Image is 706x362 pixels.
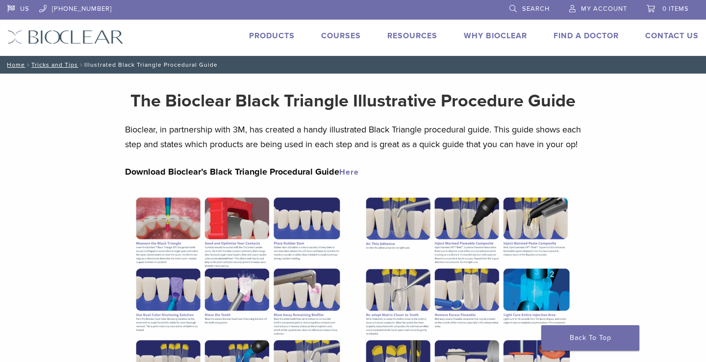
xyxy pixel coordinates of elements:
p: Bioclear, in partnership with 3M, has created a handy illustrated Black Triangle procedural guide... [125,122,581,152]
span: 0 items [662,5,689,13]
span: / [25,62,31,67]
a: Here [339,167,359,177]
a: Contact Us [645,31,699,41]
a: Why Bioclear [464,31,527,41]
a: Products [249,31,295,41]
strong: The Bioclear Black Triangle Illustrative Procedure Guide [130,90,576,111]
img: Bioclear [7,30,124,44]
a: Resources [387,31,437,41]
strong: Download Bioclear’s Black Triangle Procedural Guide [125,166,359,177]
a: Find A Doctor [554,31,619,41]
span: My Account [581,5,627,13]
span: Search [522,5,550,13]
a: Home [4,61,25,68]
span: / [78,62,84,67]
a: Courses [321,31,361,41]
a: Back To Top [541,325,639,351]
a: Tricks and Tips [31,61,78,68]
